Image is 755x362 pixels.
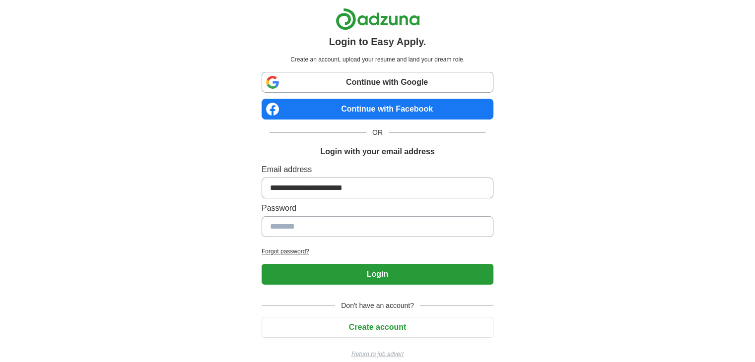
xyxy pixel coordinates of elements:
[262,202,493,214] label: Password
[320,146,434,158] h1: Login with your email address
[329,34,426,49] h1: Login to Easy Apply.
[335,301,420,311] span: Don't have an account?
[264,55,491,64] p: Create an account, upload your resume and land your dream role.
[262,317,493,338] button: Create account
[262,72,493,93] a: Continue with Google
[262,323,493,331] a: Create account
[262,264,493,285] button: Login
[262,164,493,176] label: Email address
[336,8,420,30] img: Adzuna logo
[262,99,493,120] a: Continue with Facebook
[262,350,493,359] a: Return to job advert
[262,247,493,256] a: Forgot password?
[366,127,389,138] span: OR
